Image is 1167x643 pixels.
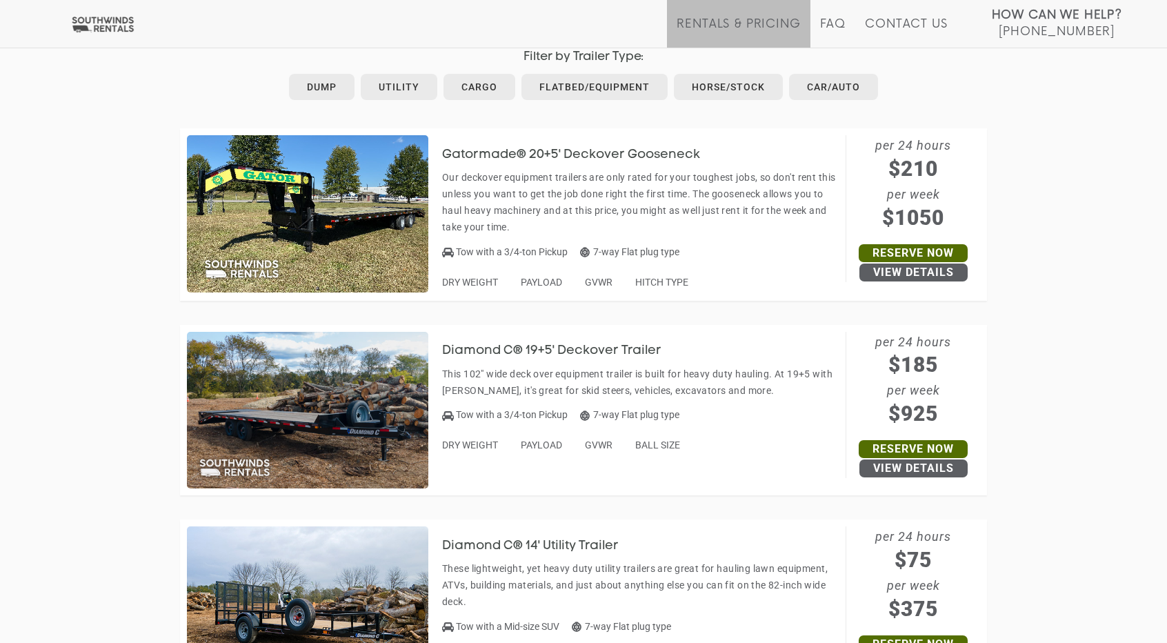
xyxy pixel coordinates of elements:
a: FAQ [820,17,846,48]
p: This 102" wide deck over equipment trailer is built for heavy duty hauling. At 19+5 with [PERSON_... [442,366,839,399]
span: Tow with a Mid-size SUV [456,621,559,632]
a: Horse/Stock [674,74,783,100]
a: Contact Us [865,17,947,48]
span: [PHONE_NUMBER] [999,25,1115,39]
a: Car/Auto [789,74,878,100]
span: GVWR [585,439,612,451]
img: SW012 - Gatormade 20+5' Deckover Gooseneck [187,135,428,293]
span: Tow with a 3/4-ton Pickup [456,409,568,420]
span: PAYLOAD [521,439,562,451]
a: Diamond C® 14' Utility Trailer [442,540,639,551]
a: Dump [289,74,355,100]
h3: Diamond C® 14' Utility Trailer [442,540,639,553]
span: $925 [846,398,980,429]
a: Cargo [443,74,515,100]
span: HITCH TYPE [635,277,688,288]
span: $185 [846,349,980,380]
span: Tow with a 3/4-ton Pickup [456,246,568,257]
strong: How Can We Help? [992,8,1122,22]
span: 7-way Flat plug type [572,621,671,632]
a: Diamond C® 19+5' Deckover Trailer [442,345,682,356]
span: DRY WEIGHT [442,277,498,288]
a: Gatormade® 20+5' Deckover Gooseneck [442,148,721,159]
a: View Details [859,459,968,477]
h4: Filter by Trailer Type: [180,50,987,63]
span: $375 [846,593,980,624]
span: BALL SIZE [635,439,680,451]
span: per 24 hours per week [846,135,980,233]
span: GVWR [585,277,612,288]
img: Southwinds Rentals Logo [69,16,137,33]
span: DRY WEIGHT [442,439,498,451]
span: per 24 hours per week [846,526,980,624]
span: PAYLOAD [521,277,562,288]
h3: Diamond C® 19+5' Deckover Trailer [442,344,682,358]
h3: Gatormade® 20+5' Deckover Gooseneck [442,148,721,162]
span: 7-way Flat plug type [580,409,679,420]
a: Rentals & Pricing [677,17,800,48]
a: Flatbed/Equipment [521,74,668,100]
span: $1050 [846,202,980,233]
img: SW013 - Diamond C 19+5' Deckover Trailer [187,332,428,489]
span: $210 [846,153,980,184]
span: 7-way Flat plug type [580,246,679,257]
a: Utility [361,74,437,100]
a: How Can We Help? [PHONE_NUMBER] [992,7,1122,37]
a: View Details [859,264,968,281]
p: Our deckover equipment trailers are only rated for your toughest jobs, so don't rent this unless ... [442,169,839,235]
span: per 24 hours per week [846,332,980,430]
a: Reserve Now [859,440,968,458]
p: These lightweight, yet heavy duty utility trailers are great for hauling lawn equipment, ATVs, bu... [442,560,839,610]
a: Reserve Now [859,244,968,262]
span: $75 [846,544,980,575]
